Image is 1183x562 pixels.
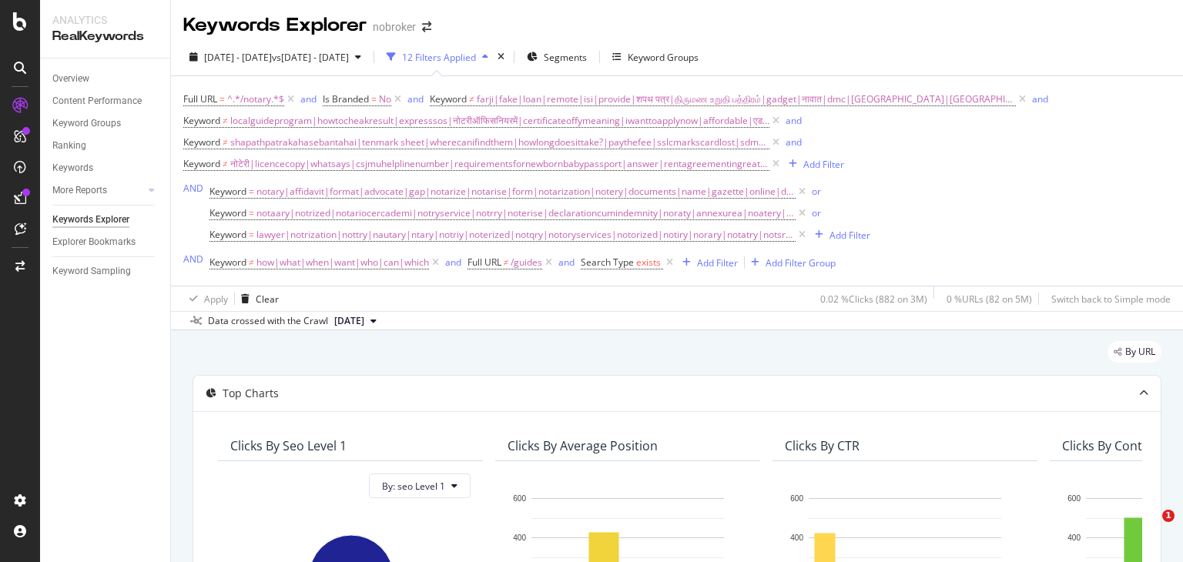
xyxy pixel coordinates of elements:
a: Explorer Bookmarks [52,234,159,250]
a: Keyword Sampling [52,263,159,279]
span: By: seo Level 1 [382,480,445,493]
span: ≠ [504,256,509,269]
div: 0.02 % Clicks ( 882 on 3M ) [820,293,927,306]
a: More Reports [52,182,144,199]
div: arrow-right-arrow-left [422,22,431,32]
text: 600 [790,494,803,503]
span: ≠ [223,135,228,149]
div: Apply [204,293,228,306]
span: Keyword [183,157,220,170]
span: /guides [511,252,542,273]
button: 12 Filters Applied [380,45,494,69]
button: Clear [235,286,279,311]
div: Keyword Groups [628,51,699,64]
span: notaary|notrized|notariocercademi|notryservice|notrry|noterise|declarationcumindemnity|noraty|ann... [256,202,796,224]
div: and [558,256,575,269]
div: and [407,92,424,105]
div: RealKeywords [52,28,158,45]
span: lawyer|notrization|nottry|nautary|ntary|notriy|noterized|notqry|notoryservices|notorized|notiry|n... [256,224,796,246]
text: 400 [1067,534,1081,543]
a: Keyword Groups [52,115,159,132]
div: and [445,256,461,269]
div: Switch back to Simple mode [1051,293,1171,306]
span: Keyword [430,92,467,105]
span: Keyword [209,256,246,269]
div: Add Filter [829,229,870,242]
div: Top Charts [223,386,279,401]
div: Data crossed with the Crawl [208,314,328,328]
div: Keywords Explorer [52,212,129,228]
span: Keyword [183,114,220,127]
span: = [249,206,254,219]
div: More Reports [52,182,107,199]
div: times [494,49,508,65]
text: 600 [513,494,526,503]
span: Keyword [209,185,246,198]
button: Add Filter Group [745,253,836,272]
a: Keywords Explorer [52,212,159,228]
span: ≠ [223,114,228,127]
span: By URL [1125,347,1155,356]
div: Explorer Bookmarks [52,234,136,250]
div: and [786,135,802,149]
div: or [812,206,821,219]
text: 400 [790,534,803,543]
div: Content Performance [52,93,142,109]
span: = [371,92,377,105]
div: Keyword Groups [52,115,121,132]
button: Keyword Groups [606,45,705,69]
button: By: seo Level 1 [369,473,471,498]
button: AND [183,181,203,196]
div: 12 Filters Applied [402,51,476,64]
span: नोटेरी|licencecopy|whatsays|csjmuhelplinenumber|requirementsfornewbornbabypassport|answer|rentagr... [230,153,769,175]
span: = [220,92,225,105]
button: Apply [183,286,228,311]
text: 400 [513,534,526,543]
span: shapathpatrakahasebantahai|tenmark sheet|wherecanifindthem|howlongdoesittake?|paythefee|sslcmarks... [230,132,769,153]
div: Clicks By Average Position [508,438,658,453]
span: farji|fake|loan|remote|isi|provide|शपथ पत्र|திருமண உறுதி பத்திரம்|gadget|नावात|dmc|[GEOGRAPHIC_DA... [477,89,1016,110]
span: localguideprogram|howtocheakresult|expresssos|नोटरीऑफिसनियरमें|certificateoffymeaning|iwanttoappl... [230,110,769,132]
span: Segments [544,51,587,64]
button: or [812,184,821,199]
button: [DATE] - [DATE]vs[DATE] - [DATE] [183,45,367,69]
span: Keyword [183,135,220,149]
button: or [812,206,821,220]
div: Keywords Explorer [183,12,367,38]
div: Overview [52,71,89,87]
div: Clicks By CTR [785,438,860,453]
button: Segments [521,45,593,69]
span: ≠ [223,157,228,170]
span: ^.*/notary.*$ [227,89,284,110]
a: Keywords [52,160,159,176]
span: exists [636,256,661,269]
a: Content Performance [52,93,159,109]
div: Analytics [52,12,158,28]
a: Overview [52,71,159,87]
button: and [786,113,802,128]
div: Clear [256,293,279,306]
div: AND [183,253,203,266]
span: Full URL [468,256,501,269]
div: nobroker [373,19,416,35]
button: [DATE] [328,312,383,330]
div: or [812,185,821,198]
span: = [249,185,254,198]
button: and [558,255,575,269]
div: Add Filter [803,158,844,171]
span: Keyword [209,228,246,241]
div: and [786,114,802,127]
button: Add Filter [676,253,738,272]
div: Keywords [52,160,93,176]
button: and [1032,92,1048,106]
span: ≠ [249,256,254,269]
span: Keyword [209,206,246,219]
button: AND [183,252,203,266]
button: and [300,92,317,106]
button: and [445,255,461,269]
a: Ranking [52,138,159,154]
span: = [249,228,254,241]
span: Search Type [581,256,634,269]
